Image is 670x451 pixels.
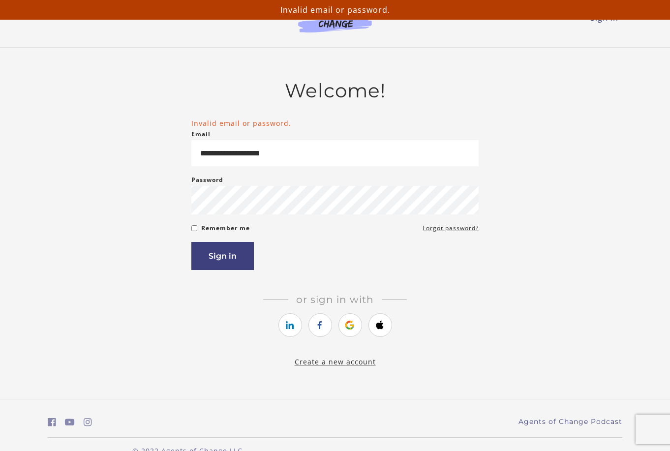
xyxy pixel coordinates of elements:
li: Invalid email or password. [191,118,479,128]
button: Sign in [191,242,254,270]
label: Email [191,128,211,140]
i: https://www.youtube.com/c/AgentsofChangeTestPrepbyMeaganMitchell (Open in a new window) [65,418,75,427]
a: https://courses.thinkific.com/users/auth/facebook?ss%5Breferral%5D=&ss%5Buser_return_to%5D=&ss%5B... [308,313,332,337]
a: https://courses.thinkific.com/users/auth/google?ss%5Breferral%5D=&ss%5Buser_return_to%5D=&ss%5Bvi... [338,313,362,337]
a: https://www.instagram.com/agentsofchangeprep/ (Open in a new window) [84,415,92,429]
label: Password [191,174,223,186]
i: https://www.instagram.com/agentsofchangeprep/ (Open in a new window) [84,418,92,427]
a: https://courses.thinkific.com/users/auth/apple?ss%5Breferral%5D=&ss%5Buser_return_to%5D=&ss%5Bvis... [368,313,392,337]
a: https://www.facebook.com/groups/aswbtestprep (Open in a new window) [48,415,56,429]
img: Agents of Change Logo [288,10,382,32]
span: Or sign in with [288,294,382,305]
a: Agents of Change Podcast [518,417,622,427]
label: Remember me [201,222,250,234]
h2: Welcome! [191,79,479,102]
a: https://www.youtube.com/c/AgentsofChangeTestPrepbyMeaganMitchell (Open in a new window) [65,415,75,429]
a: https://courses.thinkific.com/users/auth/linkedin?ss%5Breferral%5D=&ss%5Buser_return_to%5D=&ss%5B... [278,313,302,337]
a: Forgot password? [423,222,479,234]
a: Create a new account [295,357,376,366]
i: https://www.facebook.com/groups/aswbtestprep (Open in a new window) [48,418,56,427]
p: Invalid email or password. [4,4,666,16]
